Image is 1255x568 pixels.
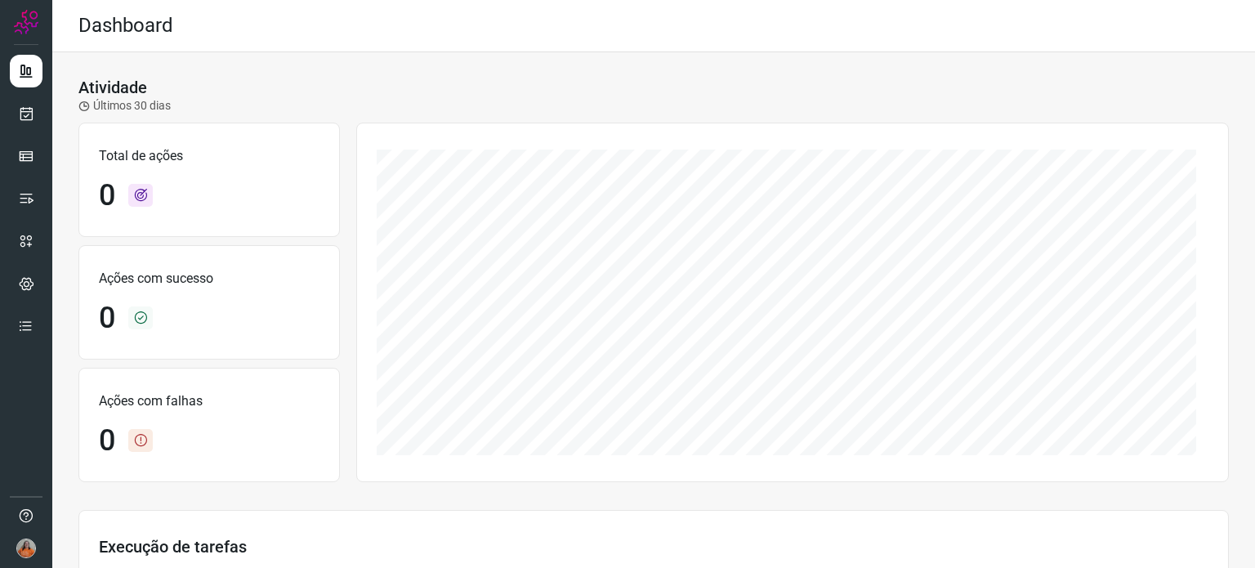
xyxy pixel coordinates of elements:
[99,391,319,411] p: Ações com falhas
[99,537,1208,557] h3: Execução de tarefas
[99,178,115,213] h1: 0
[78,78,147,97] h3: Atividade
[99,423,115,458] h1: 0
[99,269,319,288] p: Ações com sucesso
[78,14,173,38] h2: Dashboard
[16,539,36,558] img: 5d4ffe1cbc43c20690ba8eb32b15dea6.jpg
[14,10,38,34] img: Logo
[78,97,171,114] p: Últimos 30 dias
[99,301,115,336] h1: 0
[99,146,319,166] p: Total de ações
